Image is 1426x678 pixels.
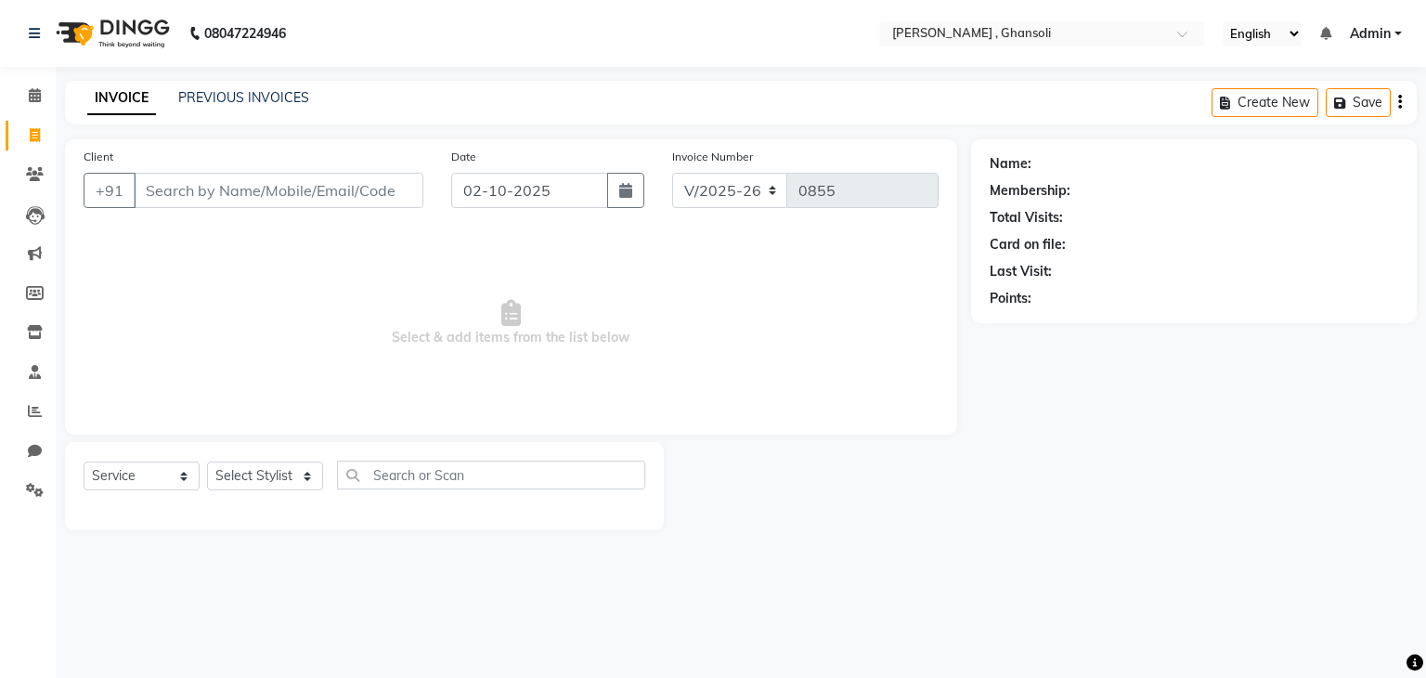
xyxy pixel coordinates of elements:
[1212,88,1318,117] button: Create New
[990,181,1070,201] div: Membership:
[204,7,286,59] b: 08047224946
[84,173,136,208] button: +91
[990,262,1052,281] div: Last Visit:
[451,149,476,165] label: Date
[990,235,1066,254] div: Card on file:
[1350,24,1391,44] span: Admin
[337,461,645,489] input: Search or Scan
[84,230,939,416] span: Select & add items from the list below
[990,208,1063,228] div: Total Visits:
[178,89,309,106] a: PREVIOUS INVOICES
[87,82,156,115] a: INVOICE
[672,149,753,165] label: Invoice Number
[990,154,1031,174] div: Name:
[84,149,113,165] label: Client
[1326,88,1391,117] button: Save
[134,173,423,208] input: Search by Name/Mobile/Email/Code
[990,289,1031,308] div: Points:
[47,7,175,59] img: logo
